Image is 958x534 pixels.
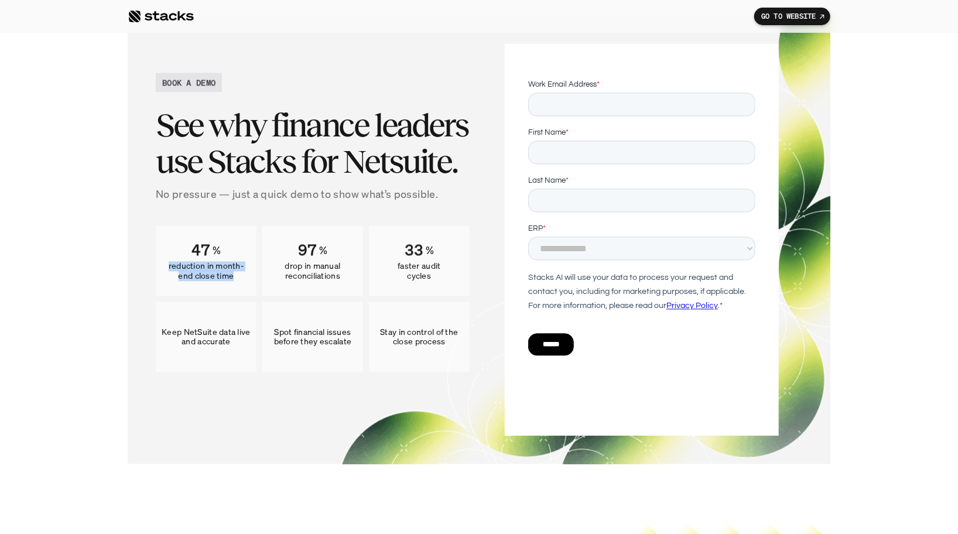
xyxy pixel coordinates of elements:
p: Stay in control of the close process [375,327,464,347]
div: Counter ends at 97 [298,241,317,259]
p: reduction in month-end close time [162,261,251,281]
p: drop in manual reconciliations [268,261,357,281]
p: GO TO WEBSITE [761,12,816,20]
p: % [426,242,434,259]
p: % [213,242,221,259]
a: GO TO WEBSITE [754,8,830,25]
iframe: Form 0 [528,78,755,376]
p: Spot financial issues before they escalate [268,327,357,347]
h2: BOOK A DEMO [162,76,215,88]
p: Keep NetSuite data live and accurate [162,327,251,347]
h3: See why finance leaders use Stacks for Netsuite. [156,107,470,179]
p: faster audit cycles [375,261,464,281]
div: Counter ends at 47 [191,241,210,259]
div: Counter ends at 33 [405,241,423,259]
p: % [319,242,327,259]
p: No pressure — just a quick demo to show what’s possible. [156,186,470,203]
